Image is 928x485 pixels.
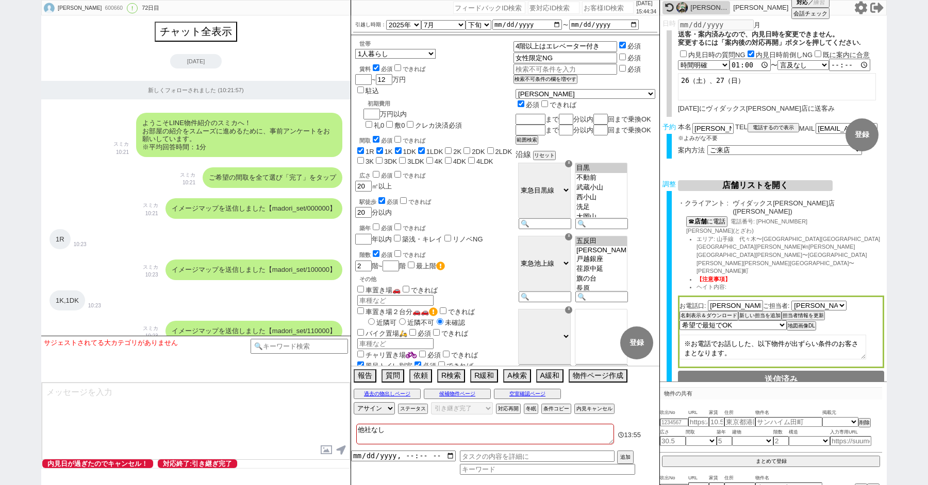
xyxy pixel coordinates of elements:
div: [PERSON_NAME] [56,4,102,12]
input: 🔍キーワード検索 [251,339,348,354]
label: 車置き場２台分🚗🚗 [355,308,438,316]
label: できれば [392,252,425,258]
input: 未確認 [437,318,443,325]
div: ようこそLINE物件紹介のスミカへ！ お部屋の紹介をスムーズに進めるために、事前アンケートをお願いしています。 ※平均回答時間：1分 [136,113,342,157]
label: 最上階 [416,262,445,270]
input: バイク置場🛵 [357,329,364,336]
span: TEL [735,123,748,131]
span: 必須 [423,362,436,370]
label: 既に案内に合意 [823,51,870,59]
span: 必須 [381,172,392,179]
input: https://suumo.jp/chintai/jnc_000022489271 [688,417,709,427]
div: イメージマップを送信しました【madori_set/000000】 [165,198,342,219]
input: https://suumo.jp/chintai/jnc_000022489271 [830,436,871,446]
span: 必須 [418,330,431,337]
label: 必須 [627,54,641,62]
label: 1LDK [426,148,443,155]
span: 広さ [660,428,686,437]
input: 5 [717,436,732,446]
button: A検索 [503,369,531,383]
option: 荏原中延 [575,264,627,274]
div: [DATE]にヴィダックス[PERSON_NAME]店に送客み [678,105,884,113]
p: [PERSON_NAME] [733,4,788,12]
div: ご希望の間取を全て選び「完了」をタップ [203,167,342,188]
p: スミカ [143,201,158,210]
label: 3K [366,158,374,165]
button: 質問 [382,369,404,383]
label: できれば [401,286,438,294]
input: 車置き場🚗 [357,286,364,292]
option: 旗の台 [575,274,627,284]
input: できれば [541,100,548,107]
span: 内見日が過ぎたのでキャンセル！ [42,459,153,468]
label: 4DK [453,158,466,165]
p: スミカ [143,324,158,333]
input: できれば [394,136,401,143]
option: 目黒 [575,163,627,173]
button: 物件ページ作成 [569,369,627,383]
button: 過去の物出しページ [354,389,421,399]
button: チャット全表示 [155,22,237,42]
label: 引越し時期： [355,21,386,29]
button: 新しい担当を追加 [738,311,782,320]
option: 戸越銀座 [575,254,627,264]
label: 内見日時前倒しNG [756,51,813,59]
label: できれば [441,351,478,359]
button: 内見キャンセル [574,404,615,414]
label: 必須 [627,65,641,73]
p: スミカ [143,263,158,271]
input: 検索不可条件を入力 [513,64,617,75]
label: 3DK [384,158,397,165]
button: 店舗リストを開く [678,180,833,191]
label: できれば [431,330,468,337]
input: できれば [400,197,407,204]
div: 間取 [359,134,513,145]
button: 追加 [617,451,634,464]
span: 物件名 [755,409,822,417]
input: 10.5 [709,417,724,427]
span: お電話口: [680,302,706,309]
input: 車種など [357,295,434,306]
div: ☓ [565,306,572,314]
div: 世帯 [359,40,513,48]
label: 近隣不可 [396,319,434,326]
span: 階数 [773,428,789,437]
input: できれば [403,286,409,292]
span: 必須 [381,66,392,72]
span: 物件名 [755,474,822,482]
p: スミカ [180,171,195,179]
input: フィードバックID検索 [453,2,525,14]
div: [DATE] [170,54,222,68]
div: ㎡以上 [355,169,513,192]
input: できれば [394,64,401,71]
span: ご担当者: [763,302,789,309]
option: [PERSON_NAME] [575,246,627,254]
button: 担当者情報を更新 [782,311,825,320]
button: 登録 [620,326,653,359]
input: 🔍 [575,365,628,375]
div: 広さ [359,169,513,180]
input: 検索不可条件を入力 [513,41,617,52]
p: 10:21 [143,210,158,218]
button: リセット [533,151,556,160]
label: 築浅・キレイ [402,235,442,243]
span: 13:55 [624,431,641,439]
span: 本名 [678,123,691,134]
span: 家賃 [709,409,724,417]
input: 車種など [357,338,434,349]
label: 必須 [627,42,641,50]
div: 1R [49,229,71,250]
span: 掲載元 [822,409,836,417]
div: イメージマップを送信しました【madori_set/100000】 [165,259,342,280]
div: まで 分以内 [516,114,655,125]
div: 分以内 [355,196,513,218]
div: 賃料 [359,63,425,73]
span: MAIL [799,125,815,132]
span: 間取 [686,428,717,437]
div: 築年 [359,222,513,232]
label: クレカ決済必須 [415,122,462,129]
input: 近隣不可 [399,318,406,325]
input: 車置き場２台分🚗🚗 [357,307,364,314]
span: 回まで乗換OK [608,126,651,134]
div: ! [127,3,138,13]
